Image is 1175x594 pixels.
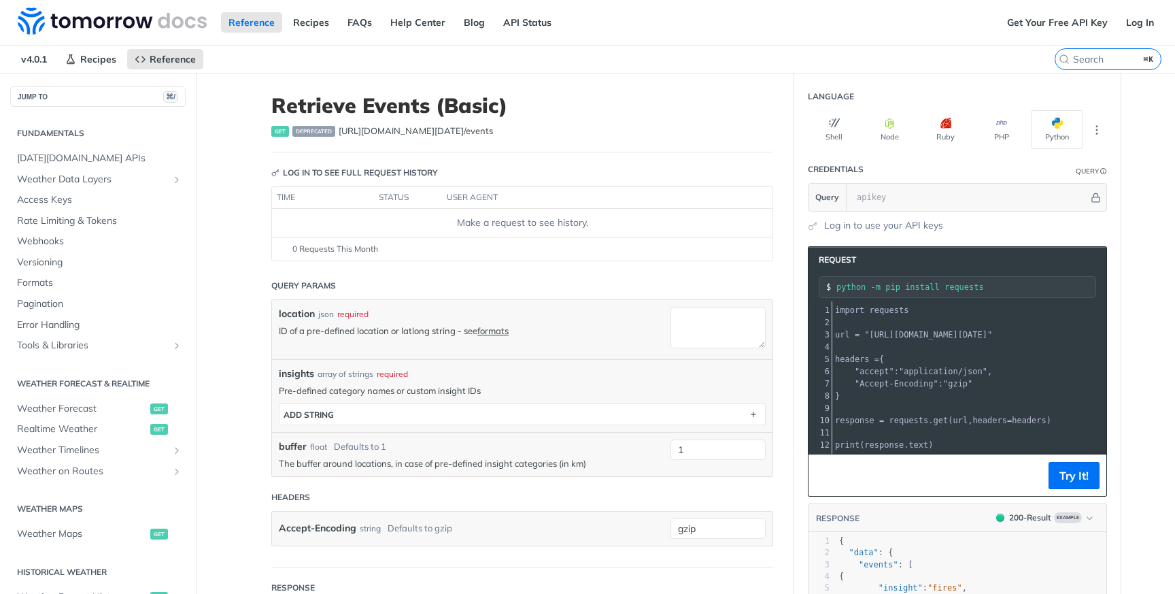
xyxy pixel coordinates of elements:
a: Get Your Free API Key [1000,12,1115,33]
span: { [835,354,884,364]
span: requests [889,416,929,425]
button: Copy to clipboard [815,465,834,486]
div: 2 [808,316,832,329]
button: Node [864,110,916,149]
span: headers [835,354,870,364]
a: Weather Forecastget [10,399,186,419]
label: location [279,307,315,321]
svg: Search [1059,54,1070,65]
div: json [318,308,334,320]
span: get [271,126,289,137]
span: : , [835,367,992,376]
label: buffer [279,440,307,454]
span: "data" [849,548,878,557]
span: Recipes [80,53,116,65]
span: "fires" [927,583,962,593]
div: Response [271,582,315,594]
th: user agent [442,187,745,209]
div: required [337,308,369,320]
button: Ruby [919,110,972,149]
a: Blog [456,12,492,33]
div: Defaults to gzip [388,518,452,538]
p: The buffer around locations, in case of pre-defined insight categories (in km) [279,457,664,469]
div: Query Params [271,280,336,292]
svg: More ellipsis [1091,124,1103,136]
span: get [150,403,168,414]
a: formats [477,325,509,336]
span: text [908,440,928,450]
div: float [310,441,327,453]
a: Rate Limiting & Tokens [10,211,186,231]
button: ADD string [279,404,765,425]
span: Error Handling [17,318,182,332]
a: Versioning [10,252,186,273]
div: string [360,518,381,538]
span: ⌘/ [163,91,178,103]
input: apikey [850,184,1089,211]
span: "accept" [855,367,894,376]
a: Reference [127,49,203,69]
h1: Retrieve Events (Basic) [271,93,773,118]
span: Reference [150,53,196,65]
div: 3 [808,559,830,571]
h2: Historical Weather [10,566,186,578]
img: Tomorrow.io Weather API Docs [18,7,207,35]
span: headers [1012,416,1046,425]
span: "[URL][DOMAIN_NAME][DATE]" [864,330,992,340]
span: deprecated [292,126,335,137]
span: insights [279,367,314,381]
span: "insight" [879,583,923,593]
h2: Weather Forecast & realtime [10,378,186,390]
a: [DATE][DOMAIN_NAME] APIs [10,148,186,169]
span: requests [870,306,909,315]
i: Information [1100,168,1107,175]
span: Formats [17,276,182,290]
span: import [835,306,864,315]
span: Rate Limiting & Tokens [17,214,182,228]
span: print [835,440,859,450]
span: = [874,354,879,364]
div: 10 [808,414,832,427]
div: QueryInformation [1076,166,1107,176]
span: . ( , ) [835,416,1051,425]
a: Log In [1119,12,1161,33]
div: 2 [808,547,830,559]
span: Realtime Weather [17,423,147,436]
span: response [864,440,904,450]
div: array of strings [318,368,373,380]
div: 7 [808,378,832,390]
a: Realtime Weatherget [10,419,186,440]
div: required [377,368,408,380]
span: { [839,572,844,581]
span: get [150,529,168,540]
button: Show subpages for Tools & Libraries [171,340,182,351]
span: : [835,379,972,389]
div: 8 [808,390,832,402]
button: Try It! [1049,462,1100,489]
span: ( . ) [835,440,934,450]
a: Weather Mapsget [10,524,186,544]
kbd: ⌘K [1140,52,1157,66]
div: 4 [808,571,830,582]
div: Language [808,90,854,103]
button: Query [808,184,847,211]
div: 9 [808,402,832,414]
span: Webhooks [17,235,182,248]
div: Headers [271,491,310,504]
div: Credentials [808,163,864,176]
label: Accept-Encoding [279,518,356,538]
button: JUMP TO⌘/ [10,86,186,107]
h2: Weather Maps [10,503,186,515]
div: 4 [808,341,832,353]
span: 200 [996,514,1004,522]
span: Versioning [17,256,182,269]
span: = [855,330,859,340]
div: 5 [808,582,830,594]
span: get [150,424,168,435]
div: ADD string [284,410,334,420]
button: RESPONSE [815,512,860,525]
a: Reference [221,12,282,33]
span: : , [839,583,967,593]
p: Pre-defined category names or custom insight IDs [279,384,766,397]
span: Access Keys [17,193,182,207]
